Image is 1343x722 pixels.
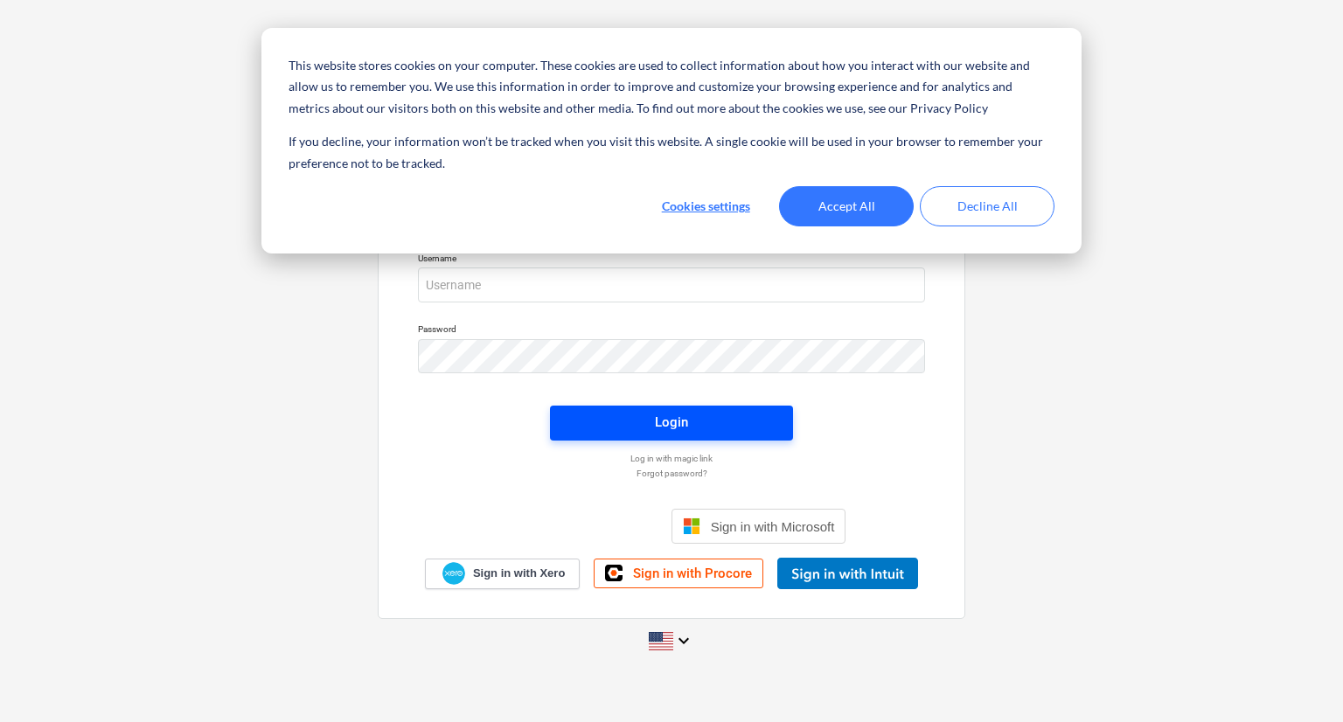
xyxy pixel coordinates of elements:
button: Decline All [920,186,1054,226]
a: Sign in with Xero [425,559,581,589]
img: Xero logo [442,562,465,586]
a: Forgot password? [409,468,934,479]
i: keyboard_arrow_down [673,630,694,651]
div: Login [655,411,688,434]
p: Username [418,253,925,267]
span: Sign in with Xero [473,566,565,581]
a: Sign in with Procore [594,559,763,588]
span: Sign in with Microsoft [711,519,835,534]
input: Username [418,267,925,302]
a: Log in with magic link [409,453,934,464]
span: Sign in with Procore [633,566,752,581]
div: Cookie banner [261,28,1082,253]
p: If you decline, your information won’t be tracked when you visit this website. A single cookie wi... [289,131,1054,174]
iframe: Sign in with Google Button [489,507,666,545]
p: This website stores cookies on your computer. These cookies are used to collect information about... [289,55,1054,120]
p: Password [418,323,925,338]
button: Cookies settings [638,186,773,226]
button: Login [550,406,793,441]
button: Accept All [779,186,914,226]
img: Microsoft logo [683,517,700,535]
